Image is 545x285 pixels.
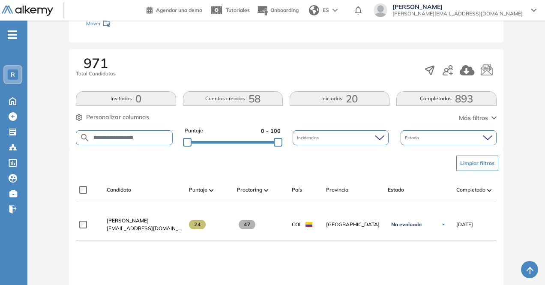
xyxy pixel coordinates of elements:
[270,7,299,13] span: Onboarding
[76,113,149,122] button: Personalizar columnas
[8,34,17,36] i: -
[107,217,182,225] a: [PERSON_NAME]
[86,16,172,32] div: Mover
[189,186,207,194] span: Puntaje
[76,91,176,106] button: Invitados0
[239,220,255,229] span: 47
[264,189,268,192] img: [missing "en.ARROW_ALT" translation]
[388,186,404,194] span: Estado
[2,6,53,16] img: Logo
[189,220,206,229] span: 24
[107,225,182,232] span: [EMAIL_ADDRESS][DOMAIN_NAME]
[185,127,203,135] span: Puntaje
[80,132,90,143] img: SEARCH_ALT
[11,71,15,78] span: R
[396,91,496,106] button: Completadas893
[405,135,421,141] span: Estado
[456,156,498,171] button: Limpiar filtros
[84,56,108,70] span: 971
[401,130,497,145] div: Estado
[459,114,497,123] button: Más filtros
[147,4,202,15] a: Agendar una demo
[502,244,545,285] div: Widget de chat
[292,186,302,194] span: País
[323,6,329,14] span: ES
[76,70,116,78] span: Total Candidatos
[326,221,381,228] span: [GEOGRAPHIC_DATA]
[257,1,299,20] button: Onboarding
[226,7,250,13] span: Tutoriales
[456,221,473,228] span: [DATE]
[441,222,446,227] img: Ícono de flecha
[297,135,320,141] span: Incidencias
[326,186,348,194] span: Provincia
[290,91,389,106] button: Iniciadas20
[292,221,302,228] span: COL
[209,189,213,192] img: [missing "en.ARROW_ALT" translation]
[392,10,523,17] span: [PERSON_NAME][EMAIL_ADDRESS][DOMAIN_NAME]
[261,127,281,135] span: 0 - 100
[309,5,319,15] img: world
[392,3,523,10] span: [PERSON_NAME]
[156,7,202,13] span: Agendar una demo
[502,244,545,285] iframe: Chat Widget
[183,91,283,106] button: Cuentas creadas58
[293,130,389,145] div: Incidencias
[456,186,485,194] span: Completado
[391,221,422,228] span: No evaluado
[86,113,149,122] span: Personalizar columnas
[107,186,131,194] span: Candidato
[332,9,338,12] img: arrow
[305,222,312,227] img: COL
[237,186,262,194] span: Proctoring
[107,217,149,224] span: [PERSON_NAME]
[459,114,488,123] span: Más filtros
[487,189,491,192] img: [missing "en.ARROW_ALT" translation]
